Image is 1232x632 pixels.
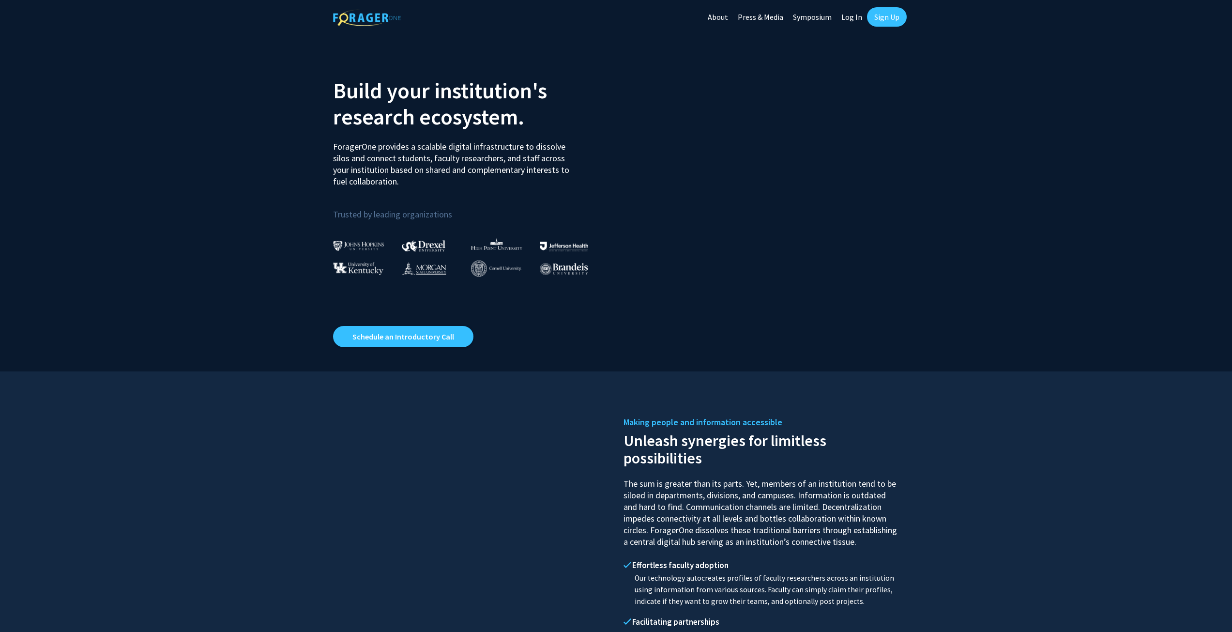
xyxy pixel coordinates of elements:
h2: Build your institution's research ecosystem. [333,77,609,130]
img: High Point University [471,238,522,250]
img: ForagerOne Logo [333,9,401,26]
p: Our technology autocreates profiles of faculty researchers across an institution using informatio... [624,572,899,607]
img: Drexel University [402,240,445,251]
p: ForagerOne provides a scalable digital infrastructure to dissolve silos and connect students, fac... [333,134,576,187]
p: Trusted by leading organizations [333,195,609,222]
img: Cornell University [471,261,521,277]
h4: Facilitating partnerships [624,617,899,627]
img: University of Kentucky [333,262,383,275]
h5: Making people and information accessible [624,415,899,430]
p: The sum is greater than its parts. Yet, members of an institution tend to be siloed in department... [624,469,899,548]
img: Thomas Jefferson University [540,242,588,251]
img: Morgan State University [402,262,446,275]
h2: Unleash synergies for limitless possibilities [624,430,899,467]
img: Brandeis University [540,263,588,275]
img: Johns Hopkins University [333,241,384,251]
h4: Effortless faculty adoption [624,560,899,570]
a: Sign Up [867,7,907,27]
a: Opens in a new tab [333,326,473,347]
